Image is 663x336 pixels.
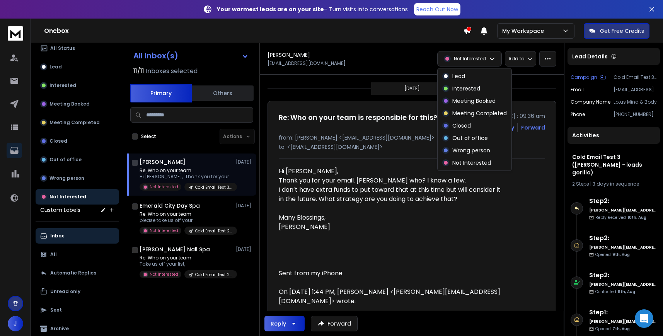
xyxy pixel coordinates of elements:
[618,289,635,295] span: 9th, Aug
[49,194,86,200] p: Not Interested
[50,288,80,295] p: Unread only
[452,85,480,92] p: Interested
[279,213,504,222] div: Many Blessings,
[452,122,471,130] p: Closed
[589,271,657,280] h6: Step 2 :
[614,74,657,80] p: Cold Email Test 3 ([PERSON_NAME] - leads gorilla)
[236,246,253,252] p: [DATE]
[454,56,486,62] p: Not Interested
[595,215,646,220] p: Reply Received
[195,184,232,190] p: Cold Email Test 3 ([PERSON_NAME] - leads gorilla)
[452,147,490,154] p: Wrong person
[452,97,496,105] p: Meeting Booked
[140,261,232,267] p: Take us off your list,
[150,184,178,190] p: Not Interested
[140,217,232,223] p: please take us off your
[589,281,657,287] h6: [PERSON_NAME][EMAIL_ADDRESS][DOMAIN_NAME]
[8,316,23,331] span: J
[571,87,584,93] p: Email
[279,269,504,278] div: Sent from my iPhone
[311,316,358,331] button: Forward
[279,287,504,315] blockquote: On [DATE] 1:44 PM, [PERSON_NAME] <[PERSON_NAME][EMAIL_ADDRESS][DOMAIN_NAME]> wrote:
[508,56,524,62] p: Add to
[635,309,653,328] div: Open Intercom Messenger
[571,99,610,105] p: Company Name
[589,319,657,324] h6: [PERSON_NAME][EMAIL_ADDRESS][DOMAIN_NAME]
[589,234,657,243] h6: Step 2 :
[140,158,186,166] h1: [PERSON_NAME]
[133,52,178,60] h1: All Inbox(s)
[140,246,210,253] h1: [PERSON_NAME] Nail Spa
[279,222,504,232] div: [PERSON_NAME]
[614,111,657,118] p: [PHONE_NUMBER]
[571,74,597,80] p: Campaign
[236,159,253,165] p: [DATE]
[589,196,657,206] h6: Step 2 :
[572,181,589,187] span: 2 Steps
[50,270,96,276] p: Automatic Replies
[279,134,545,142] p: from: [PERSON_NAME] <[EMAIL_ADDRESS][DOMAIN_NAME]>
[268,60,346,67] p: [EMAIL_ADDRESS][DOMAIN_NAME]
[572,181,655,187] div: |
[600,27,644,35] p: Get Free Credits
[49,101,90,107] p: Meeting Booked
[44,26,463,36] h1: Onebox
[279,143,545,151] p: to: <[EMAIL_ADDRESS][DOMAIN_NAME]>
[50,326,69,332] p: Archive
[571,111,585,118] p: Phone
[49,175,84,181] p: Wrong person
[146,67,198,76] h3: Inboxes selected
[195,272,232,278] p: Cold Email Test 2 (Mozi - Leads Gorilla)
[614,87,657,93] p: [EMAIL_ADDRESS][DOMAIN_NAME]
[217,5,408,13] p: – Turn visits into conversations
[452,109,507,117] p: Meeting Completed
[612,252,630,258] span: 9th, Aug
[572,153,655,176] h1: Cold Email Test 3 ([PERSON_NAME] - leads gorilla)
[452,72,465,80] p: Lead
[49,82,76,89] p: Interested
[50,45,75,51] p: All Status
[8,26,23,41] img: logo
[521,124,545,131] div: Forward
[140,255,232,261] p: Re: Who on your team
[271,320,286,327] div: Reply
[150,271,178,277] p: Not Interested
[589,308,657,317] h6: Step 1 :
[50,307,62,313] p: Sent
[40,206,80,214] h3: Custom Labels
[612,326,630,332] span: 7th, Aug
[416,5,458,13] p: Reach Out Now
[589,244,657,250] h6: [PERSON_NAME][EMAIL_ADDRESS][DOMAIN_NAME]
[195,228,232,234] p: Cold Email Test 2 (Mozi - Leads Gorilla)
[279,185,504,204] div: I don’t have extra funds to put toward that at this time but will consider it in the future. What...
[589,207,657,213] h6: [PERSON_NAME][EMAIL_ADDRESS][DOMAIN_NAME]
[452,134,488,142] p: Out of office
[593,181,639,187] span: 3 days in sequence
[130,84,192,102] button: Primary
[595,289,635,295] p: Contacted
[452,159,491,167] p: Not Interested
[140,174,232,180] p: Hi [PERSON_NAME], Thank you for your
[502,27,547,35] p: My Workspace
[49,64,62,70] p: Lead
[133,67,144,76] span: 11 / 11
[268,51,310,59] h1: [PERSON_NAME]
[568,127,660,144] div: Activities
[49,157,82,163] p: Out of office
[140,167,232,174] p: Re: Who on your team
[140,202,200,210] h1: Emerald City Day Spa
[595,326,630,332] p: Opened
[141,133,156,140] label: Select
[50,233,64,239] p: Inbox
[140,211,232,217] p: Re: Who on your team
[595,252,630,258] p: Opened
[192,85,254,102] button: Others
[572,53,608,60] p: Lead Details
[49,138,67,144] p: Closed
[150,228,178,234] p: Not Interested
[49,119,100,126] p: Meeting Completed
[614,99,657,105] p: Lotus Mind & Body
[627,215,646,220] span: 10th, Aug
[279,112,437,123] h1: Re: Who on your team is responsible for this?
[404,85,420,92] p: [DATE]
